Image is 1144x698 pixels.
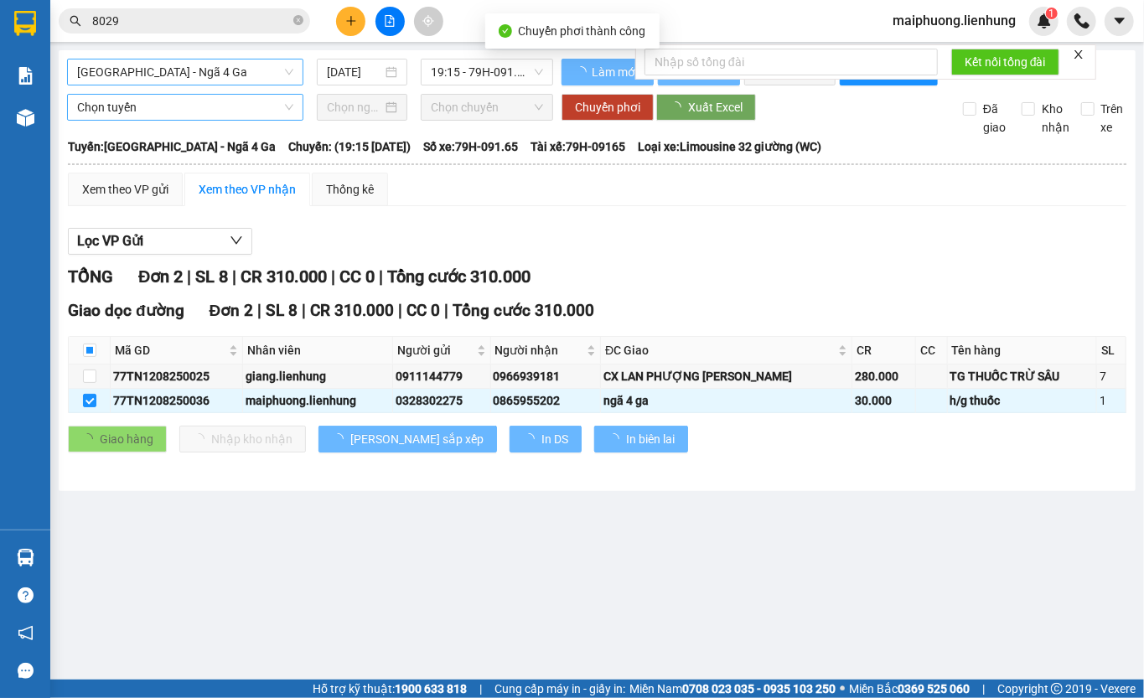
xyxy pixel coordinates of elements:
[82,180,168,199] div: Xem theo VP gửi
[68,140,276,153] b: Tuyến: [GEOGRAPHIC_DATA] - Ngã 4 Ga
[603,391,849,410] div: ngã 4 ga
[453,301,594,320] span: Tổng cước 310.000
[18,625,34,641] span: notification
[562,59,654,85] button: Làm mới
[495,341,584,359] span: Người nhận
[414,7,443,36] button: aim
[541,430,568,448] span: In DS
[948,337,1097,365] th: Tên hàng
[849,680,970,698] span: Miền Bắc
[1035,100,1076,137] span: Kho nhận
[638,137,821,156] span: Loại xe: Limousine 32 giường (WC)
[113,391,240,410] div: 77TN1208250036
[395,682,467,695] strong: 1900 633 818
[1100,391,1123,410] div: 1
[195,266,228,287] span: SL 8
[339,266,375,287] span: CC 0
[494,391,598,410] div: 0865955202
[313,680,467,698] span: Hỗ trợ kỹ thuật:
[257,301,261,320] span: |
[138,266,183,287] span: Đơn 2
[331,266,335,287] span: |
[68,266,113,287] span: TỔNG
[965,53,1046,71] span: Kết nối tổng đài
[879,10,1029,31] span: maiphuong.lienhung
[318,426,497,452] button: [PERSON_NAME] sắp xếp
[266,301,298,320] span: SL 8
[1112,13,1127,28] span: caret-down
[293,13,303,29] span: close-circle
[406,301,440,320] span: CC 0
[855,367,913,385] div: 280.000
[575,66,589,78] span: loading
[17,67,34,85] img: solution-icon
[682,682,836,695] strong: 0708 023 035 - 0935 103 250
[14,11,36,36] img: logo-vxr
[350,430,484,448] span: [PERSON_NAME] sắp xếp
[302,301,306,320] span: |
[232,266,236,287] span: |
[68,228,252,255] button: Lọc VP Gửi
[396,367,487,385] div: 0911144779
[1046,8,1058,19] sup: 1
[523,433,541,445] span: loading
[243,337,394,365] th: Nhân viên
[326,180,374,199] div: Thống kê
[1097,337,1126,365] th: SL
[336,7,365,36] button: plus
[187,266,191,287] span: |
[1074,13,1090,28] img: phone-icon
[379,266,383,287] span: |
[293,15,303,25] span: close-circle
[115,341,225,359] span: Mã GD
[608,433,626,445] span: loading
[327,98,382,116] input: Chọn ngày
[387,266,531,287] span: Tổng cước 310.000
[519,24,646,38] span: Chuyển phơi thành công
[855,391,913,410] div: 30.000
[670,101,688,113] span: loading
[113,367,240,385] div: 77TN1208250025
[17,109,34,127] img: warehouse-icon
[111,365,243,389] td: 77TN1208250025
[688,98,743,116] span: Xuất Excel
[898,682,970,695] strong: 0369 525 060
[423,137,518,156] span: Số xe: 79H-091.65
[345,15,357,27] span: plus
[494,367,598,385] div: 0966939181
[199,180,296,199] div: Xem theo VP nhận
[431,59,543,85] span: 19:15 - 79H-091.65
[951,49,1059,75] button: Kết nối tổng đài
[1105,7,1134,36] button: caret-down
[562,94,654,121] button: Chuyển phơi
[111,389,243,413] td: 77TN1208250036
[246,391,391,410] div: maiphuong.lienhung
[100,430,153,448] span: Giao hàng
[1048,8,1054,19] span: 1
[18,587,34,603] span: question-circle
[375,7,405,36] button: file-add
[70,15,81,27] span: search
[77,95,293,120] span: Chọn tuyến
[852,337,916,365] th: CR
[18,663,34,679] span: message
[241,266,327,287] span: CR 310.000
[982,680,985,698] span: |
[1073,49,1084,60] span: close
[397,341,473,359] span: Người gửi
[605,341,835,359] span: ĐC Giao
[17,549,34,566] img: warehouse-icon
[92,12,290,30] input: Tìm tên, số ĐT hoặc mã đơn
[1037,13,1052,28] img: icon-new-feature
[1051,683,1063,695] span: copyright
[396,391,487,410] div: 0328302275
[644,49,938,75] input: Nhập số tổng đài
[444,301,448,320] span: |
[840,685,845,692] span: ⚪️
[310,301,394,320] span: CR 310.000
[431,95,543,120] span: Chọn chuyến
[384,15,396,27] span: file-add
[603,367,849,385] div: CX LAN PHƯỢNG [PERSON_NAME]
[950,391,1094,410] div: h/g thuốc
[629,680,836,698] span: Miền Nam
